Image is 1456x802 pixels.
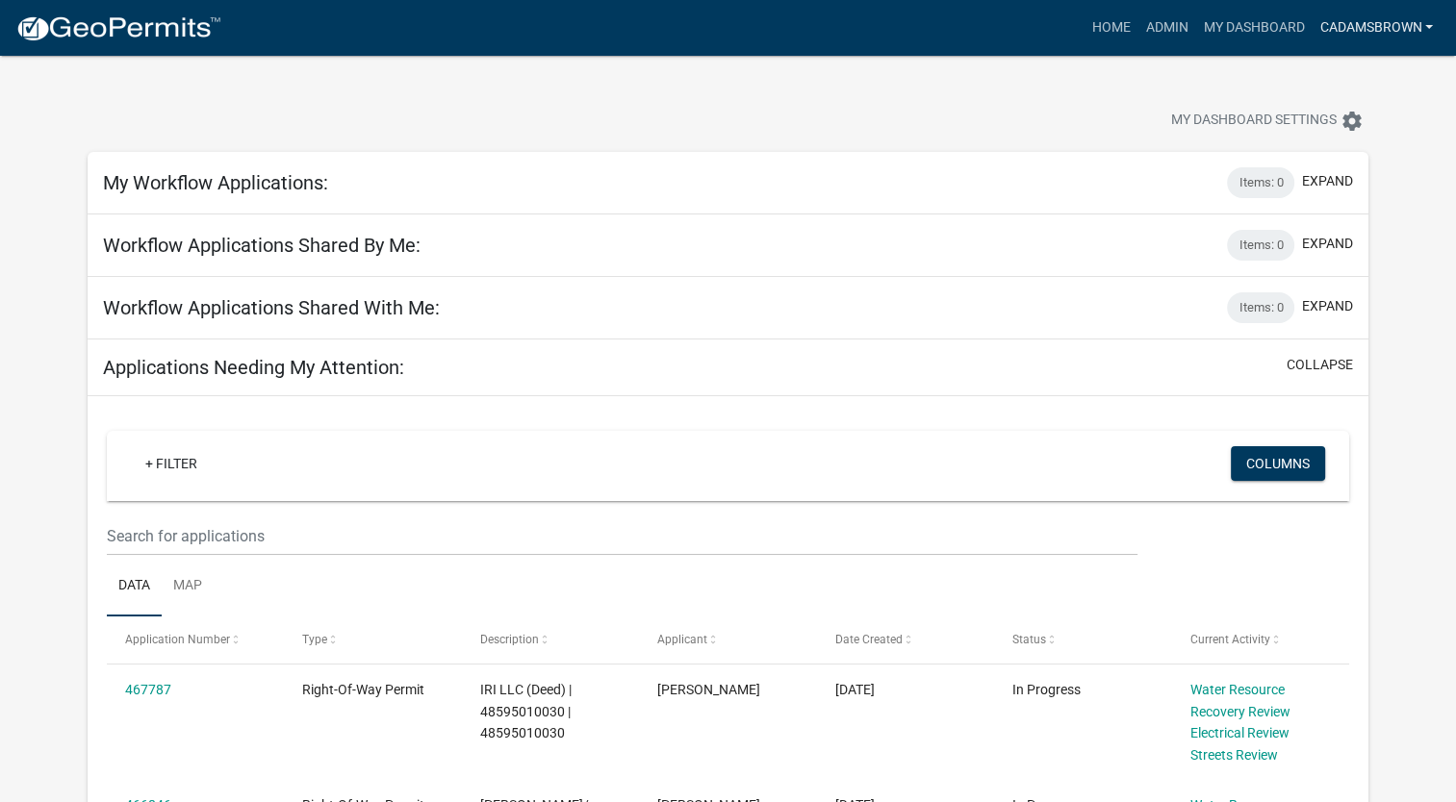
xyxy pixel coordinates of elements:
[1137,10,1195,46] a: Admin
[1227,167,1294,198] div: Items: 0
[1189,682,1290,719] a: Water Resource Recovery Review
[639,616,816,663] datatable-header-cell: Applicant
[1189,725,1289,740] a: Electrical Review
[994,616,1171,663] datatable-header-cell: Status
[1189,633,1269,646] span: Current Activity
[1171,110,1337,133] span: My Dashboard Settings
[125,682,171,697] a: 467787
[1312,10,1441,46] a: cadamsbrown
[1287,355,1353,375] button: collapse
[130,446,213,481] a: + Filter
[480,682,572,741] span: IRI LLC (Deed) | 48595010030 | 48595010030
[125,633,230,646] span: Application Number
[107,516,1137,556] input: Search for applications
[103,171,328,194] h5: My Workflow Applications:
[1231,446,1325,481] button: Columns
[1302,296,1353,316] button: expand
[835,682,875,697] span: 08/22/2025
[657,682,760,697] span: Tyler Perkins
[462,616,639,663] datatable-header-cell: Description
[1012,633,1046,646] span: Status
[1302,234,1353,254] button: expand
[816,616,993,663] datatable-header-cell: Date Created
[1227,292,1294,323] div: Items: 0
[162,556,214,617] a: Map
[1156,102,1379,139] button: My Dashboard Settingssettings
[835,633,903,646] span: Date Created
[284,616,461,663] datatable-header-cell: Type
[1195,10,1312,46] a: My Dashboard
[103,296,440,319] h5: Workflow Applications Shared With Me:
[1012,682,1081,697] span: In Progress
[107,616,284,663] datatable-header-cell: Application Number
[302,682,424,697] span: Right-Of-Way Permit
[302,633,327,646] span: Type
[657,633,707,646] span: Applicant
[103,234,421,257] h5: Workflow Applications Shared By Me:
[1189,747,1277,763] a: Streets Review
[107,556,162,617] a: Data
[1341,110,1364,133] i: settings
[1302,171,1353,191] button: expand
[480,633,539,646] span: Description
[1227,230,1294,261] div: Items: 0
[103,356,404,379] h5: Applications Needing My Attention:
[1084,10,1137,46] a: Home
[1171,616,1348,663] datatable-header-cell: Current Activity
